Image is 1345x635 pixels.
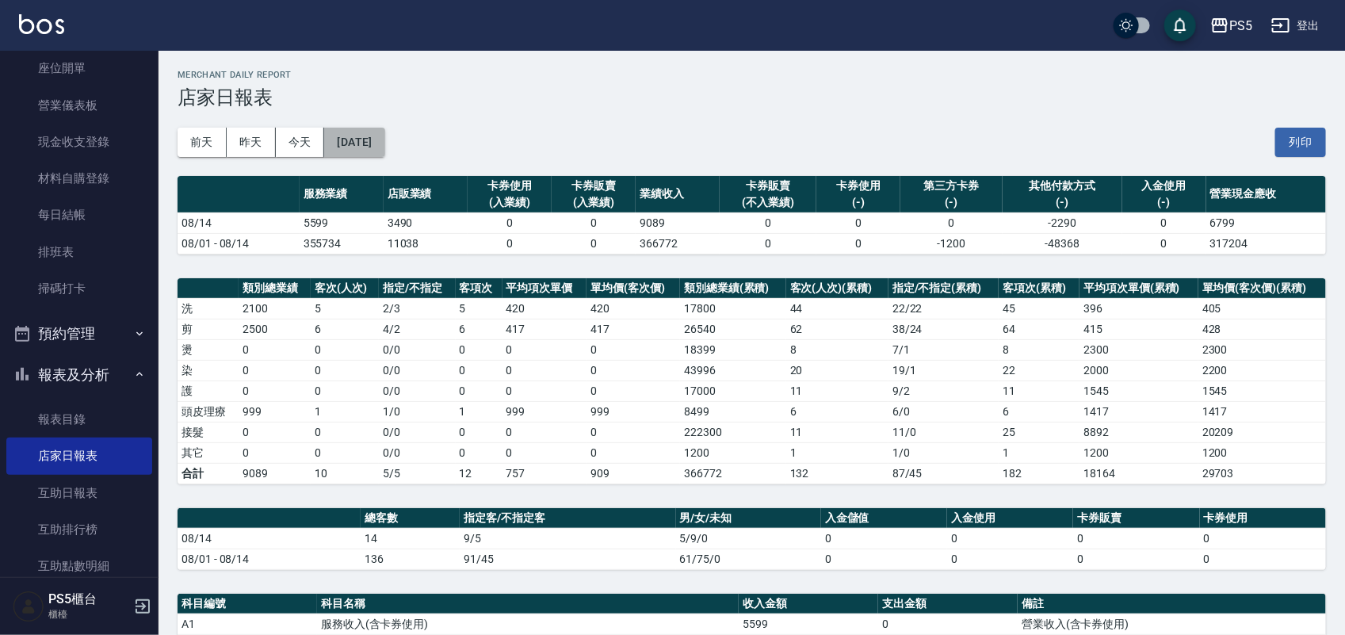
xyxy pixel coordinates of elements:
[239,319,311,339] td: 2500
[821,549,947,569] td: 0
[680,381,786,401] td: 17000
[379,381,455,401] td: 0 / 0
[1007,194,1118,211] div: (-)
[6,160,152,197] a: 材料自購登錄
[178,549,361,569] td: 08/01 - 08/14
[384,233,468,254] td: 11038
[680,339,786,360] td: 18399
[1198,298,1326,319] td: 405
[6,270,152,307] a: 掃碼打卡
[178,70,1326,80] h2: Merchant Daily Report
[878,594,1018,614] th: 支出金額
[300,233,384,254] td: 355734
[1079,463,1198,484] td: 18164
[680,442,786,463] td: 1200
[821,528,947,549] td: 0
[724,178,812,194] div: 卡券販賣
[587,422,680,442] td: 0
[999,339,1079,360] td: 8
[1079,442,1198,463] td: 1200
[456,381,502,401] td: 0
[178,298,239,319] td: 洗
[1229,16,1252,36] div: PS5
[178,442,239,463] td: 其它
[311,298,379,319] td: 5
[1003,233,1122,254] td: -48368
[19,14,64,34] img: Logo
[900,233,1003,254] td: -1200
[821,508,947,529] th: 入金儲值
[384,176,468,213] th: 店販業績
[6,401,152,438] a: 報表目錄
[1079,422,1198,442] td: 8892
[786,422,888,442] td: 11
[468,233,552,254] td: 0
[456,463,502,484] td: 12
[1275,128,1326,157] button: 列印
[456,360,502,381] td: 0
[1198,278,1326,299] th: 單均價(客次價)(累積)
[1164,10,1196,41] button: save
[786,278,888,299] th: 客次(人次)(累積)
[239,422,311,442] td: 0
[1126,194,1202,211] div: (-)
[6,438,152,474] a: 店家日報表
[472,194,548,211] div: (入業績)
[178,128,227,157] button: 前天
[456,319,502,339] td: 6
[724,194,812,211] div: (不入業績)
[379,422,455,442] td: 0 / 0
[636,233,720,254] td: 366772
[502,401,587,422] td: 999
[820,194,896,211] div: (-)
[239,298,311,319] td: 2100
[1198,339,1326,360] td: 2300
[587,463,680,484] td: 909
[888,339,999,360] td: 7 / 1
[502,298,587,319] td: 420
[311,463,379,484] td: 10
[6,197,152,233] a: 每日結帳
[1073,528,1199,549] td: 0
[311,339,379,360] td: 0
[999,298,1079,319] td: 45
[720,233,816,254] td: 0
[502,422,587,442] td: 0
[6,354,152,396] button: 報表及分析
[904,178,999,194] div: 第三方卡券
[1079,339,1198,360] td: 2300
[456,401,502,422] td: 1
[178,614,317,634] td: A1
[468,212,552,233] td: 0
[888,278,999,299] th: 指定/不指定(累積)
[239,278,311,299] th: 類別總業績
[947,508,1073,529] th: 入金使用
[1003,212,1122,233] td: -2290
[361,528,460,549] td: 14
[502,463,587,484] td: 757
[239,463,311,484] td: 9089
[379,298,455,319] td: 2 / 3
[178,319,239,339] td: 剪
[239,339,311,360] td: 0
[1198,422,1326,442] td: 20209
[456,278,502,299] th: 客項次
[311,422,379,442] td: 0
[6,548,152,584] a: 互助點數明細
[786,360,888,381] td: 20
[1200,508,1326,529] th: 卡券使用
[587,339,680,360] td: 0
[680,360,786,381] td: 43996
[900,212,1003,233] td: 0
[6,234,152,270] a: 排班表
[587,360,680,381] td: 0
[13,591,44,622] img: Person
[1198,463,1326,484] td: 29703
[361,549,460,569] td: 136
[552,233,636,254] td: 0
[379,360,455,381] td: 0 / 0
[680,463,786,484] td: 366772
[878,614,1018,634] td: 0
[816,212,900,233] td: 0
[1073,549,1199,569] td: 0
